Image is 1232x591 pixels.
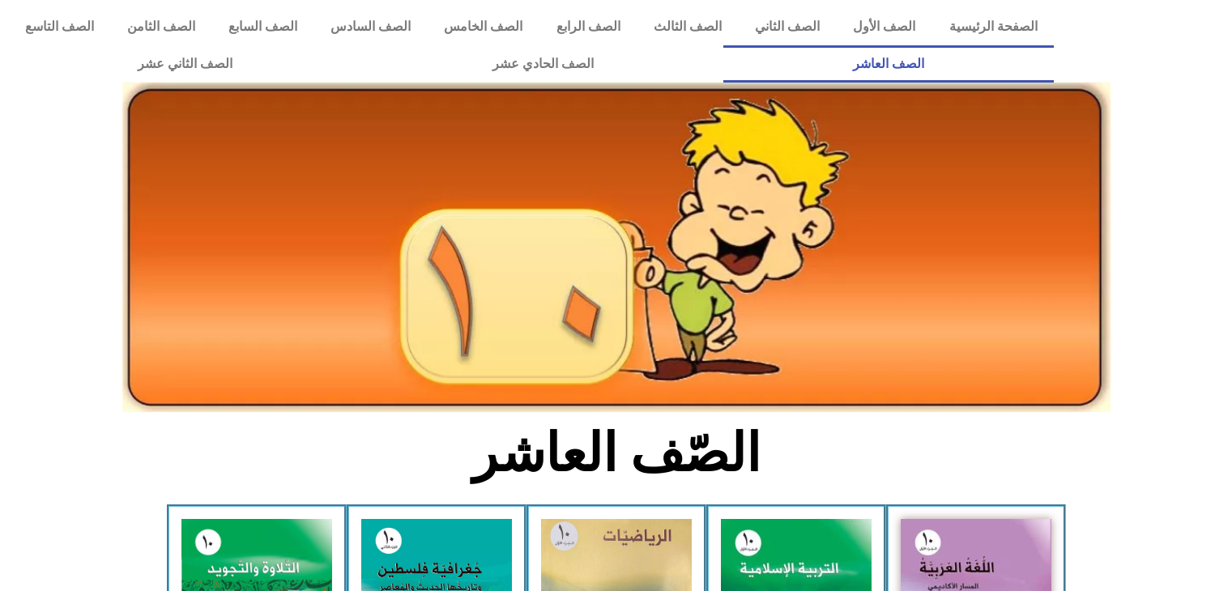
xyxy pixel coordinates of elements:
[637,8,738,45] a: الصف الثالث
[362,45,723,83] a: الصف الحادي عشر
[539,8,637,45] a: الصف الرابع
[211,8,313,45] a: الصف السابع
[932,8,1054,45] a: الصفحة الرئيسية
[837,8,932,45] a: الصف الأول
[428,8,539,45] a: الصف الخامس
[314,8,428,45] a: الصف السادس
[110,8,211,45] a: الصف الثامن
[348,422,884,485] h2: الصّف العاشر
[738,8,836,45] a: الصف الثاني
[8,8,110,45] a: الصف التاسع
[723,45,1054,83] a: الصف العاشر
[8,45,362,83] a: الصف الثاني عشر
